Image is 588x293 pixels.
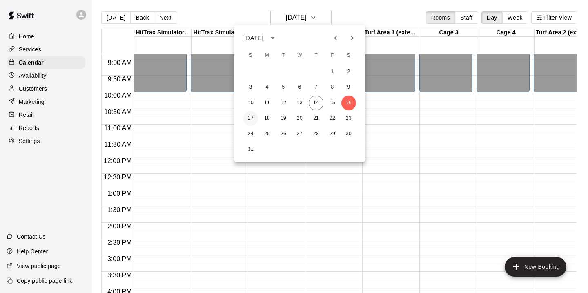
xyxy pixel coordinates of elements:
[276,111,291,126] button: 19
[260,111,274,126] button: 18
[309,47,323,64] span: Thursday
[341,127,356,141] button: 30
[260,127,274,141] button: 25
[276,96,291,110] button: 12
[309,96,323,110] button: 14
[341,111,356,126] button: 23
[309,111,323,126] button: 21
[243,111,258,126] button: 17
[325,47,340,64] span: Friday
[344,30,360,46] button: Next month
[309,127,323,141] button: 28
[243,96,258,110] button: 10
[292,111,307,126] button: 20
[325,96,340,110] button: 15
[276,80,291,95] button: 5
[325,127,340,141] button: 29
[243,47,258,64] span: Sunday
[292,96,307,110] button: 13
[292,80,307,95] button: 6
[325,80,340,95] button: 8
[276,127,291,141] button: 26
[266,31,280,45] button: calendar view is open, switch to year view
[260,96,274,110] button: 11
[341,96,356,110] button: 16
[341,65,356,79] button: 2
[276,47,291,64] span: Tuesday
[341,47,356,64] span: Saturday
[325,65,340,79] button: 1
[244,34,263,42] div: [DATE]
[292,127,307,141] button: 27
[341,80,356,95] button: 9
[243,127,258,141] button: 24
[309,80,323,95] button: 7
[243,142,258,157] button: 31
[327,30,344,46] button: Previous month
[325,111,340,126] button: 22
[260,80,274,95] button: 4
[292,47,307,64] span: Wednesday
[243,80,258,95] button: 3
[260,47,274,64] span: Monday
